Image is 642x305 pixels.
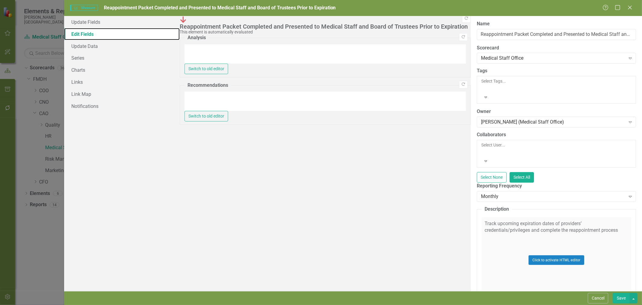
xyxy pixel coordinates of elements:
a: Series [64,52,180,64]
button: Save [613,293,630,303]
label: Owner [477,108,636,115]
a: Charts [64,64,180,76]
button: Switch to old editor [185,64,228,74]
span: Measure [70,5,98,11]
button: Cancel [588,293,608,303]
div: [PERSON_NAME] (Medical Staff Office) [481,119,625,126]
label: Reporting Frequency [477,183,636,190]
label: Name [477,20,636,27]
div: Monthly [481,193,625,200]
a: Notifications [64,100,180,112]
legend: Analysis [185,34,209,41]
a: Update Fields [64,16,180,28]
div: This element is automatically evaluated [180,30,468,34]
input: Measure Name [477,29,636,40]
div: Medical Staff Office [481,55,625,62]
button: Select All [510,172,534,183]
div: Select User... [481,142,631,148]
button: Select None [477,172,507,183]
a: Link Map [64,88,180,100]
button: Click to activate HTML editor [529,255,584,265]
div: Reappointment Packet Completed and Presented to Medical Staff and Board of Trustees Prior to Expi... [180,23,468,30]
img: Below Plan [180,16,187,23]
div: Select Tags... [481,78,631,84]
button: Switch to old editor [185,111,228,121]
label: Collaborators [477,131,636,138]
legend: Description [482,206,512,213]
label: Tags [477,68,636,74]
span: Reappointment Packet Completed and Presented to Medical Staff and Board of Trustees Prior to Expi... [104,5,336,11]
label: Scorecard [477,45,636,52]
a: Links [64,76,180,88]
legend: Recommendations [185,82,231,89]
a: Edit Fields [64,28,180,40]
a: Update Data [64,40,180,52]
